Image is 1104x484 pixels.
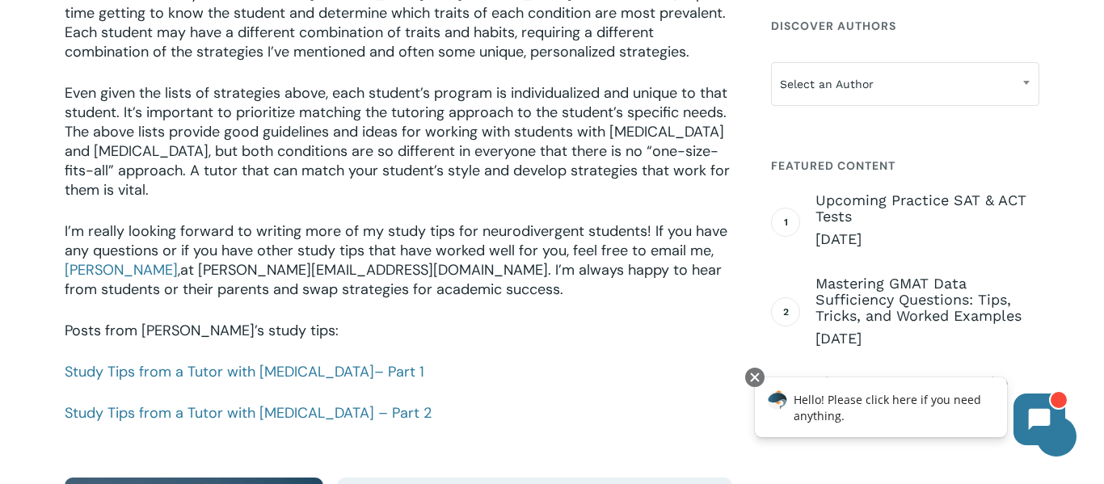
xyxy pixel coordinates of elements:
p: Posts from [PERSON_NAME]’s study tips: [65,321,732,362]
h4: Discover Authors [771,11,1039,40]
a: Study Tips from a Tutor with [MEDICAL_DATA] – Part 2 [65,403,432,423]
iframe: Chatbot [738,364,1081,461]
a: Mastering GMAT Data Sufficiency Questions: Tips, Tricks, and Worked Examples [DATE] [815,276,1039,348]
span: – Part 1 [374,362,424,381]
span: Select an Author [771,62,1039,106]
span: [DATE] [815,229,1039,249]
span: I’m really looking forward to writing more of my study tips for neurodivergent students! If you h... [65,221,727,280]
span: Upcoming Practice SAT & ACT Tests [815,192,1039,225]
a: [PERSON_NAME] [65,260,178,280]
span: Mastering GMAT Data Sufficiency Questions: Tips, Tricks, and Worked Examples [815,276,1039,324]
span: Select an Author [772,67,1039,101]
a: Study Tips from a Tutor with [MEDICAL_DATA]– Part 1 [65,362,424,381]
h4: Featured Content [771,151,1039,180]
span: [DATE] [815,329,1039,348]
a: Upcoming Practice SAT & ACT Tests [DATE] [815,192,1039,249]
span: Even given the lists of strategies above, each student’s program is individualized and unique to ... [65,83,730,200]
span: at [PERSON_NAME][EMAIL_ADDRESS][DOMAIN_NAME]. I’m always happy to hear from students or their par... [65,260,722,299]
